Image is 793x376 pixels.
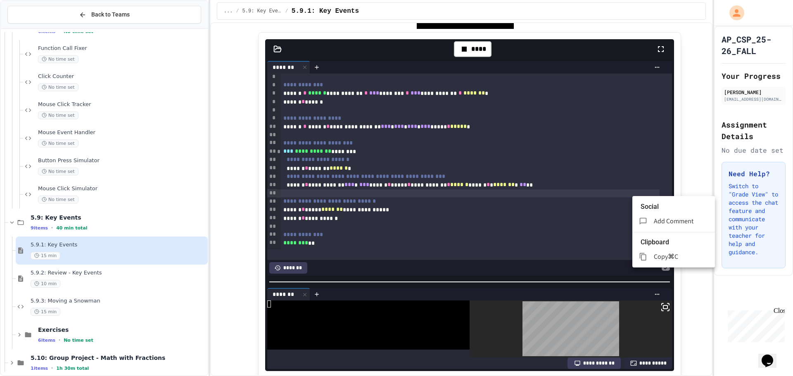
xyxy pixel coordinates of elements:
span: 1h 30m total [56,366,89,371]
h2: Your Progress [722,70,786,82]
p: ⌘C [668,252,678,262]
div: No due date set [722,145,786,155]
span: 5.9.1: Key Events [31,241,206,248]
iframe: chat widget [724,307,785,342]
div: Chat with us now!Close [3,3,57,52]
span: 6 items [38,338,55,343]
span: / [285,8,288,14]
h3: Need Help? [729,169,779,179]
span: No time set [38,83,78,91]
span: No time set [38,140,78,147]
span: Mouse Click Tracker [38,101,206,108]
span: Click Counter [38,73,206,80]
span: No time set [38,111,78,119]
span: No time set [38,55,78,63]
span: 5.9.2: Review - Key Events [31,270,206,277]
span: Add Comment [654,217,693,225]
span: No time set [38,168,78,175]
span: Back to Teams [91,10,130,19]
span: 5.9.3: Moving a Snowman [31,298,206,305]
span: No time set [38,196,78,203]
h2: Assignment Details [722,119,786,142]
span: 15 min [31,252,60,260]
div: [PERSON_NAME] [724,88,783,96]
span: ... [224,8,233,14]
span: 10 min [31,280,60,288]
span: Copy [654,252,668,261]
span: Function Call Fixer [38,45,206,52]
div: My Account [721,3,746,22]
span: Mouse Event Handler [38,129,206,136]
div: [EMAIL_ADDRESS][DOMAIN_NAME] [724,96,783,102]
span: 5.9: Key Events [31,214,206,221]
span: 5.10: Group Project - Math with Fractions [31,354,206,362]
span: No time set [64,338,93,343]
span: Exercises [38,326,206,333]
li: Social [641,200,715,213]
p: Switch to "Grade View" to access the chat feature and communicate with your teacher for help and ... [729,182,779,256]
span: / [236,8,239,14]
span: • [51,365,53,371]
span: Button Press Simulator [38,157,206,164]
h1: AP_CSP_25-26_FALL [722,33,786,57]
span: 5.9.1: Key Events [292,6,359,16]
span: 5.9: Key Events [242,8,282,14]
span: 15 min [31,308,60,316]
span: Mouse Click Simulator [38,185,206,192]
span: 1 items [31,366,48,371]
span: • [59,337,60,343]
span: 40 min total [56,225,87,231]
span: 9 items [31,225,48,231]
li: Clipboard [641,236,715,249]
iframe: chat widget [758,343,785,368]
span: • [51,225,53,231]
